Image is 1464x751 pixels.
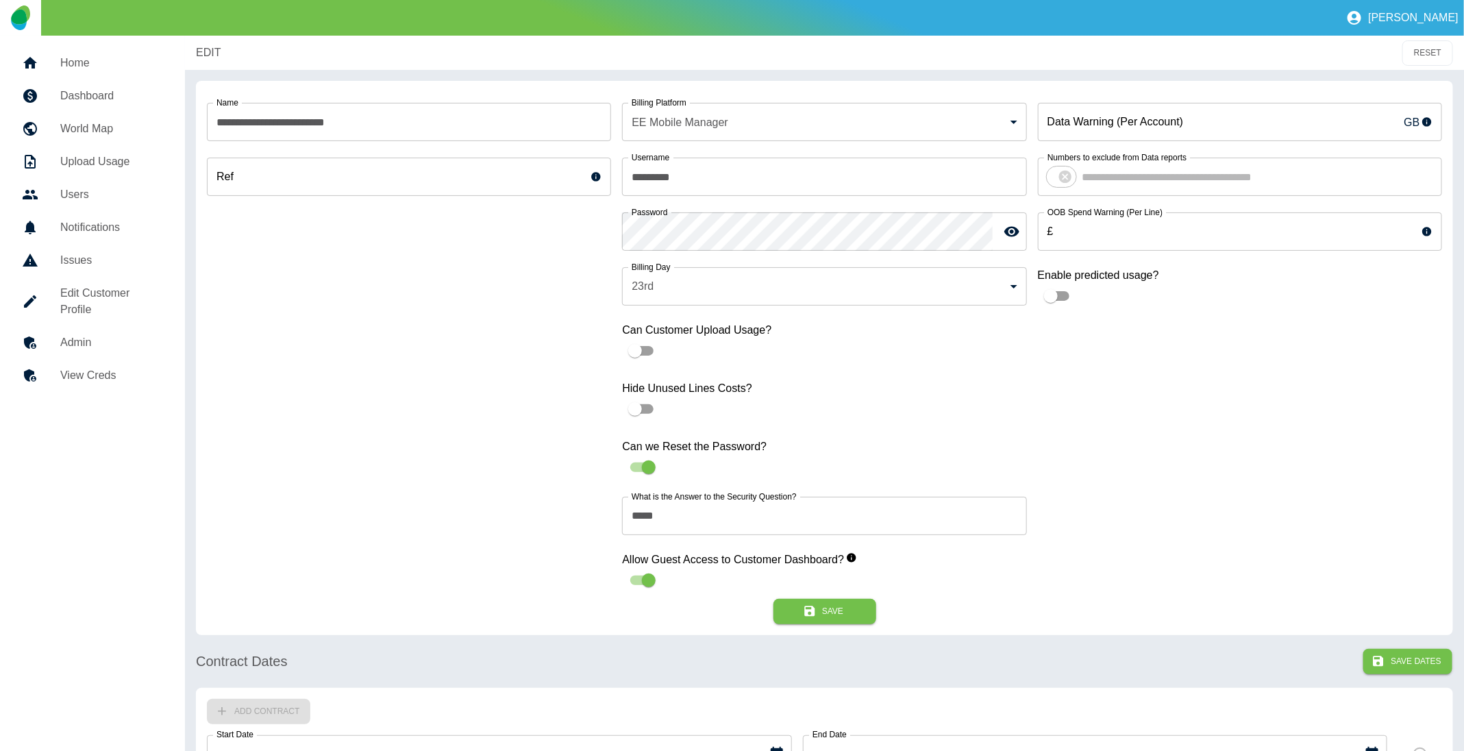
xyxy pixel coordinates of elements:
[1402,40,1453,66] button: RESET
[11,47,174,79] a: Home
[60,285,163,318] h5: Edit Customer Profile
[812,729,847,741] label: End Date
[11,277,174,326] a: Edit Customer Profile
[11,359,174,392] a: View Creds
[591,171,601,182] svg: This is a unique reference for your use - it can be anything
[1038,267,1442,283] label: Enable predicted usage?
[60,186,163,203] h5: Users
[998,218,1026,245] button: toggle password visibility
[11,145,174,178] a: Upload Usage
[60,252,163,269] h5: Issues
[11,5,29,30] img: Logo
[196,45,221,61] a: EDIT
[622,380,1026,396] label: Hide Unused Lines Costs?
[622,103,1026,141] div: EE Mobile Manager
[60,55,163,71] h5: Home
[11,244,174,277] a: Issues
[622,552,1026,567] label: Allow Guest Access to Customer Dashboard?
[1368,12,1459,24] p: [PERSON_NAME]
[1422,116,1432,127] svg: This sets the monthly warning limit for your customer’s Mobile Data usage and will be displayed a...
[60,367,163,384] h5: View Creds
[60,219,163,236] h5: Notifications
[1047,206,1163,218] label: OOB Spend Warning (Per Line)
[216,729,253,741] label: Start Date
[632,206,668,218] label: Password
[632,97,686,108] label: Billing Platform
[1047,151,1187,163] label: Numbers to exclude from Data reports
[11,79,174,112] a: Dashboard
[196,650,287,672] h6: Contract Dates
[60,153,163,170] h5: Upload Usage
[1341,4,1464,32] button: [PERSON_NAME]
[622,439,1026,454] label: Can we Reset the Password?
[11,326,174,359] a: Admin
[60,334,163,351] h5: Admin
[632,491,797,502] label: What is the Answer to the Security Question?
[622,322,1026,338] label: Can Customer Upload Usage?
[622,267,1026,306] div: 23rd
[60,121,163,137] h5: World Map
[846,552,857,563] svg: When enabled, this allows guest users to view your customer dashboards.
[632,261,671,273] label: Billing Day
[216,97,238,108] label: Name
[11,211,174,244] a: Notifications
[773,599,876,624] button: Save
[1363,649,1452,674] button: Save Dates
[60,88,163,104] h5: Dashboard
[632,151,669,163] label: Username
[11,178,174,211] a: Users
[1422,226,1432,237] svg: This sets the warning limit for each line’s Out-of-Bundle usage and usage exceeding the limit wil...
[11,112,174,145] a: World Map
[1047,223,1054,240] p: £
